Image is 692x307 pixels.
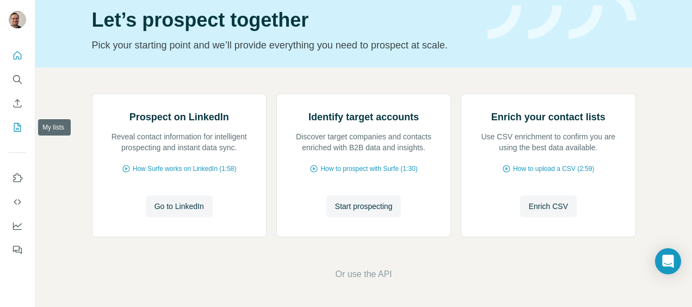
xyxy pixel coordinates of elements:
button: Dashboard [9,216,26,236]
span: How Surfe works on LinkedIn (1:58) [133,164,237,174]
button: Use Surfe API [9,192,26,212]
h2: Enrich your contact lists [491,109,605,125]
span: Enrich CSV [529,201,568,212]
p: Discover target companies and contacts enriched with B2B data and insights. [288,131,440,153]
p: Reveal contact information for intelligent prospecting and instant data sync. [103,131,255,153]
button: Search [9,70,26,89]
p: Pick your starting point and we’ll provide everything you need to prospect at scale. [92,38,474,53]
span: Start prospecting [335,201,393,212]
span: How to upload a CSV (2:59) [513,164,594,174]
span: How to prospect with Surfe (1:30) [320,164,417,174]
button: Feedback [9,240,26,260]
button: Start prospecting [326,195,401,217]
button: Go to LinkedIn [146,195,213,217]
button: My lists [9,118,26,137]
button: Enrich CSV [9,94,26,113]
h2: Identify target accounts [308,109,419,125]
span: Go to LinkedIn [155,201,204,212]
button: Or use the API [335,268,392,281]
img: Avatar [9,11,26,28]
h2: Prospect on LinkedIn [129,109,229,125]
div: Open Intercom Messenger [655,248,681,274]
h1: Let’s prospect together [92,9,474,31]
p: Use CSV enrichment to confirm you are using the best data available. [472,131,624,153]
button: Enrich CSV [520,195,577,217]
button: Use Surfe on LinkedIn [9,168,26,188]
button: Quick start [9,46,26,65]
